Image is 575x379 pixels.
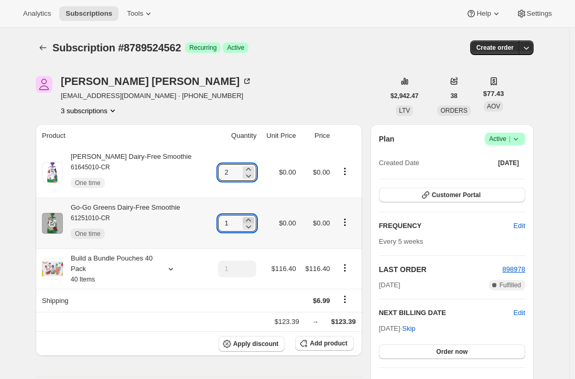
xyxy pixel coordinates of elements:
span: | [509,135,511,143]
div: Build a Bundle Pouches 40 Pack [63,253,157,285]
small: 40 Items [71,276,95,283]
span: Help [476,9,491,18]
span: Fulfilled [500,281,521,289]
span: Create order [476,44,514,52]
th: Unit Price [259,124,299,147]
span: [EMAIL_ADDRESS][DOMAIN_NAME] · [PHONE_NUMBER] [61,91,252,101]
span: AOV [487,103,500,110]
button: Subscriptions [36,40,50,55]
img: product img [42,162,63,183]
span: Active [227,44,244,52]
span: $77.43 [483,89,504,99]
div: [PERSON_NAME] [PERSON_NAME] [61,76,252,86]
button: 898978 [503,264,525,275]
span: [DATE] [379,280,400,290]
span: Skip [402,323,415,334]
button: Analytics [17,6,57,21]
button: Product actions [337,216,353,228]
img: product img [42,213,63,234]
a: 898978 [503,265,525,273]
span: [DATE] [498,159,519,167]
button: Product actions [337,166,353,177]
button: Edit [514,308,525,318]
span: Settings [527,9,552,18]
button: Add product [295,336,353,351]
h2: FREQUENCY [379,221,514,231]
span: $116.40 [306,265,330,273]
span: $2,942.47 [390,92,418,100]
button: Help [460,6,507,21]
h2: NEXT BILLING DATE [379,308,514,318]
span: Active [489,134,521,144]
button: Shipping actions [337,294,353,305]
span: $0.00 [279,219,296,227]
div: $123.39 [275,317,299,327]
button: Settings [510,6,558,21]
span: ORDERS [440,107,467,114]
span: Recurring [189,44,216,52]
div: [PERSON_NAME] Dairy-Free Smoothie [63,151,191,193]
span: [DATE] · [379,324,416,332]
span: Add product [310,339,347,348]
button: Edit [507,218,531,234]
span: Customer Portal [432,191,481,199]
th: Product [36,124,211,147]
button: Product actions [337,262,353,274]
span: $0.00 [313,219,330,227]
small: 61645010-CR [71,164,110,171]
span: One time [75,179,101,187]
button: Skip [396,320,421,337]
button: Product actions [61,105,118,116]
span: $0.00 [313,168,330,176]
button: Subscriptions [59,6,118,21]
span: Alexandra Jepsen [36,76,52,93]
th: Quantity [211,124,260,147]
span: Tools [127,9,143,18]
button: 38 [444,89,463,103]
span: Apply discount [233,340,279,348]
span: Order now [436,348,468,356]
span: $0.00 [279,168,296,176]
span: One time [75,230,101,238]
h2: LAST ORDER [379,264,503,275]
button: Create order [470,40,520,55]
span: Created Date [379,158,419,168]
button: Apply discount [219,336,285,352]
div: Go-Go Greens Dairy-Free Smoothie [63,202,180,244]
span: 38 [450,92,457,100]
span: Analytics [23,9,51,18]
button: Order now [379,344,525,359]
span: Every 5 weeks [379,237,424,245]
span: $116.40 [272,265,296,273]
div: → [312,317,319,327]
span: Subscriptions [66,9,112,18]
button: $2,942.47 [384,89,425,103]
th: Price [299,124,333,147]
small: 61251010-CR [71,214,110,222]
span: Edit [514,221,525,231]
button: [DATE] [492,156,525,170]
button: Tools [121,6,160,21]
button: Customer Portal [379,188,525,202]
span: Subscription #8789524562 [52,42,181,53]
span: LTV [399,107,410,114]
span: $6.99 [313,297,330,305]
span: $123.39 [331,318,356,326]
h2: Plan [379,134,395,144]
th: Shipping [36,289,211,312]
